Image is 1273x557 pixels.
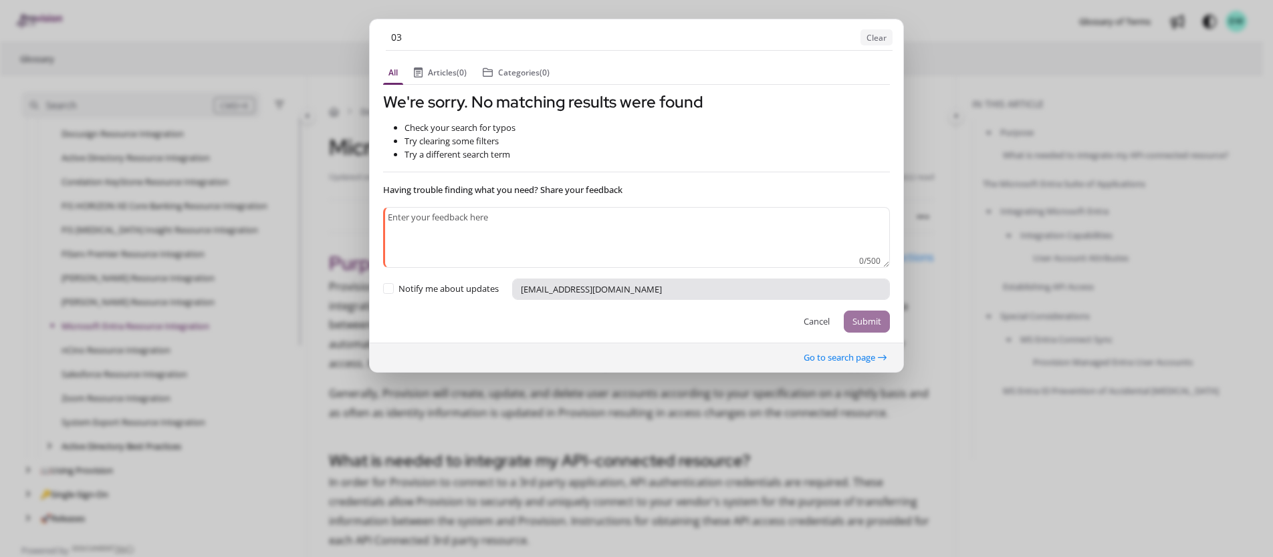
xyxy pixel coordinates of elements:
input: Enter Keywords [386,25,855,50]
button: Articles [409,61,472,85]
span: (0) [540,67,550,78]
button: Clear [860,29,893,45]
button: Go to search page [803,350,887,365]
small: 0/500 [385,254,881,266]
button: Cancel [795,311,838,333]
button: Categories [477,61,555,85]
p: Having trouble finding what you need? Share your feedback [383,183,890,196]
h3: We're sorry. No matching results were found [383,89,703,114]
button: All [383,61,403,85]
li: Try a different search term [404,148,890,161]
input: Email (Optional) [512,278,890,300]
label: Notify me about updates [398,282,499,295]
span: (0) [457,67,467,78]
li: Try clearing some filters [404,134,890,147]
li: Check your search for typos [404,120,890,134]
